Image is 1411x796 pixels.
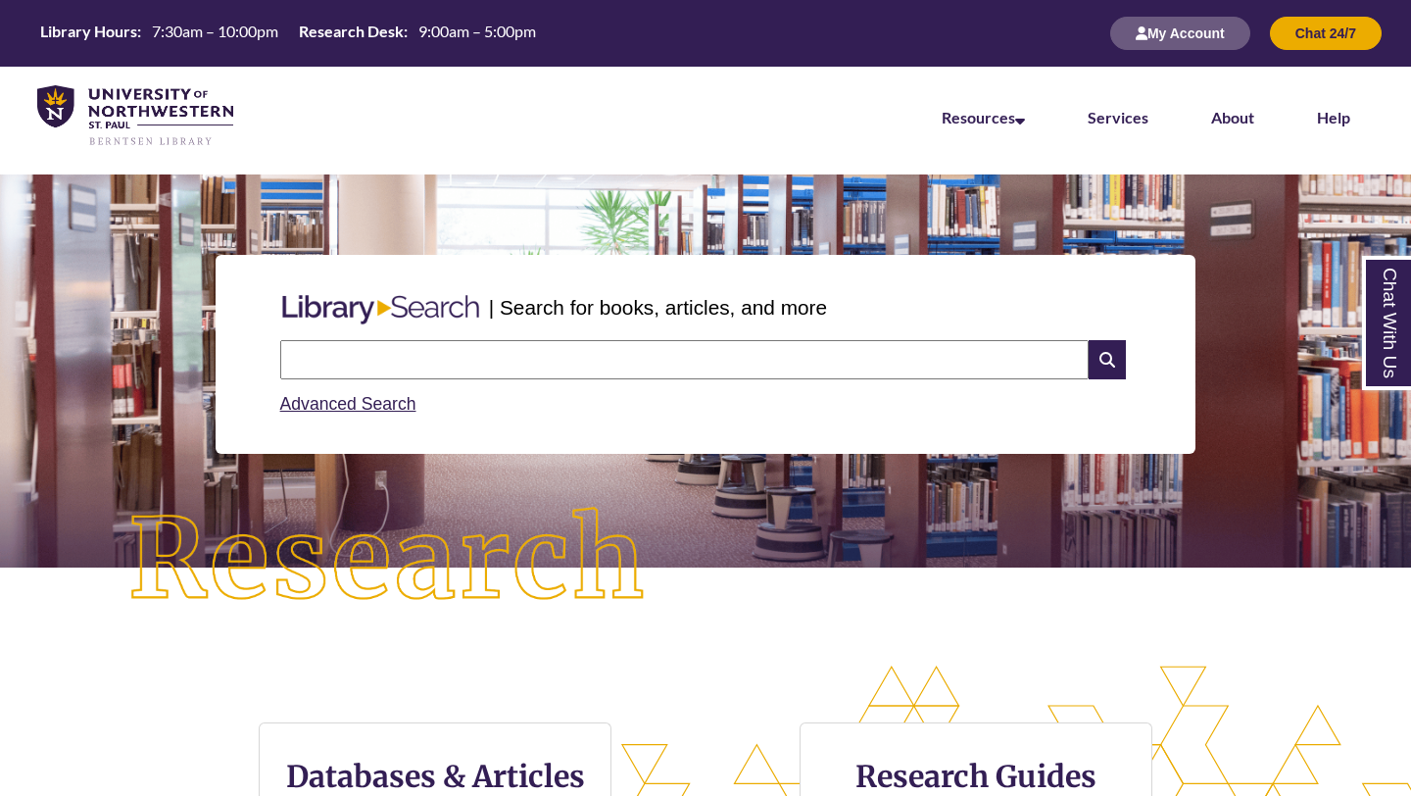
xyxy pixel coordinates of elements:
a: Services [1088,108,1148,126]
h3: Databases & Articles [275,758,595,795]
p: | Search for books, articles, and more [489,292,827,323]
a: About [1211,108,1254,126]
span: 7:30am – 10:00pm [152,22,278,40]
i: Search [1089,340,1126,379]
a: Help [1317,108,1350,126]
a: Hours Today [32,21,544,47]
a: Advanced Search [280,394,416,414]
a: Resources [942,108,1025,126]
th: Library Hours: [32,21,144,42]
img: Libary Search [272,287,489,332]
table: Hours Today [32,21,544,45]
img: UNWSP Library Logo [37,85,233,147]
img: Research [71,450,705,671]
a: Chat 24/7 [1270,25,1382,41]
th: Research Desk: [291,21,411,42]
h3: Research Guides [816,758,1136,795]
a: My Account [1110,25,1250,41]
span: 9:00am – 5:00pm [418,22,536,40]
button: Chat 24/7 [1270,17,1382,50]
button: My Account [1110,17,1250,50]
